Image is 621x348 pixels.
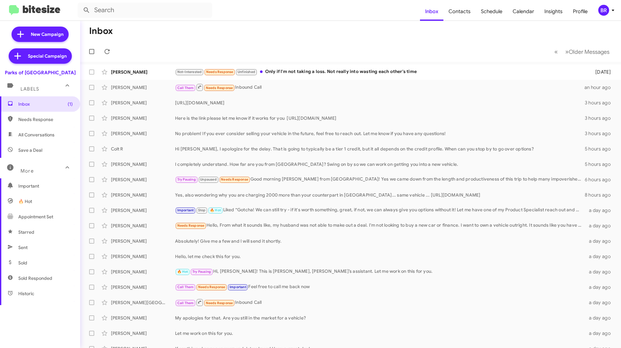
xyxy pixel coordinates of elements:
[68,101,73,107] span: (1)
[111,115,175,121] div: [PERSON_NAME]
[111,130,175,137] div: [PERSON_NAME]
[175,268,585,275] div: Hi, [PERSON_NAME]! This is [PERSON_NAME], [PERSON_NAME]’s assistant. Let me work on this for you.
[561,45,613,58] button: Next
[18,260,27,266] span: Sold
[585,238,616,244] div: a day ago
[175,100,585,106] div: [URL][DOMAIN_NAME]
[206,86,233,90] span: Needs Response
[206,70,233,74] span: Needs Response
[18,275,52,281] span: Sold Responded
[175,176,585,183] div: Good morning [PERSON_NAME] from [GEOGRAPHIC_DATA]! Yes we came down from the length and productiv...
[175,83,584,91] div: Inbound Call
[111,192,175,198] div: [PERSON_NAME]
[175,146,585,152] div: Hi [PERSON_NAME], I apologize for the delay. That is going to typically be a tier 1 credit, but i...
[585,330,616,336] div: a day ago
[175,130,585,137] div: No problem! If you ever consider selling your vehicle in the future, feel free to reach out. Let ...
[585,176,616,183] div: 6 hours ago
[18,229,34,235] span: Starred
[18,116,73,123] span: Needs Response
[476,2,508,21] a: Schedule
[111,253,175,260] div: [PERSON_NAME]
[111,238,175,244] div: [PERSON_NAME]
[175,115,585,121] div: Here is the link please let me know if it works for you [URL][DOMAIN_NAME]
[18,101,73,107] span: Inbox
[221,177,248,182] span: Needs Response
[175,283,585,291] div: Feel free to call me back now
[585,161,616,167] div: 5 hours ago
[420,2,443,21] a: Inbox
[569,48,609,55] span: Older Messages
[177,70,202,74] span: Not-Interested
[585,115,616,121] div: 3 hours ago
[111,207,175,214] div: [PERSON_NAME]
[111,223,175,229] div: [PERSON_NAME]
[585,69,616,75] div: [DATE]
[18,198,32,205] span: 🔥 Hot
[18,147,42,153] span: Save a Deal
[550,45,562,58] button: Previous
[585,253,616,260] div: a day ago
[177,270,188,274] span: 🔥 Hot
[177,285,194,289] span: Call Them
[5,69,76,76] div: Parks of [GEOGRAPHIC_DATA]
[177,86,194,90] span: Call Them
[111,100,175,106] div: [PERSON_NAME]
[554,48,558,56] span: «
[238,70,255,74] span: Unfinished
[175,330,585,336] div: Let me work on this for you.
[585,223,616,229] div: a day ago
[177,208,194,212] span: Important
[111,146,175,152] div: Colt R
[177,177,196,182] span: Try Pausing
[175,206,585,214] div: Liked “Gotcha! We can still try - if it's worth something, great, if not, we can always give you ...
[177,223,205,228] span: Needs Response
[585,192,616,198] div: 8 hours ago
[18,290,34,297] span: Historic
[89,26,113,36] h1: Inbox
[585,299,616,306] div: a day ago
[111,315,175,321] div: [PERSON_NAME]
[585,269,616,275] div: a day ago
[18,214,53,220] span: Appointment Set
[111,176,175,183] div: [PERSON_NAME]
[585,207,616,214] div: a day ago
[21,168,34,174] span: More
[568,2,593,21] a: Profile
[111,69,175,75] div: [PERSON_NAME]
[175,298,585,306] div: Inbound Call
[18,132,55,138] span: All Conversations
[111,84,175,91] div: [PERSON_NAME]
[508,2,539,21] span: Calendar
[210,208,221,212] span: 🔥 Hot
[18,183,73,189] span: Important
[192,270,211,274] span: Try Pausing
[585,146,616,152] div: 5 hours ago
[175,238,585,244] div: Absolutely! Give me a few and I will send it shortly.
[111,269,175,275] div: [PERSON_NAME]
[175,222,585,229] div: Hello, From what it sounds like, my husband was not able to make out a deal. I'm not looking to b...
[230,285,246,289] span: Important
[31,31,63,37] span: New Campaign
[175,68,585,76] div: Only if I'm not taking a loss. Not really into wasting each other's time
[593,5,614,16] button: BR
[9,48,72,64] a: Special Campaign
[111,161,175,167] div: [PERSON_NAME]
[175,192,585,198] div: Yes, also wondering why you are charging 2000 more than your counterpart in [GEOGRAPHIC_DATA]... ...
[177,301,194,305] span: Call Them
[78,3,212,18] input: Search
[18,244,28,251] span: Sent
[585,315,616,321] div: a day ago
[551,45,613,58] nav: Page navigation example
[585,284,616,290] div: a day ago
[585,100,616,106] div: 3 hours ago
[198,208,206,212] span: Stop
[21,86,39,92] span: Labels
[443,2,476,21] a: Contacts
[200,177,217,182] span: Unpaused
[539,2,568,21] a: Insights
